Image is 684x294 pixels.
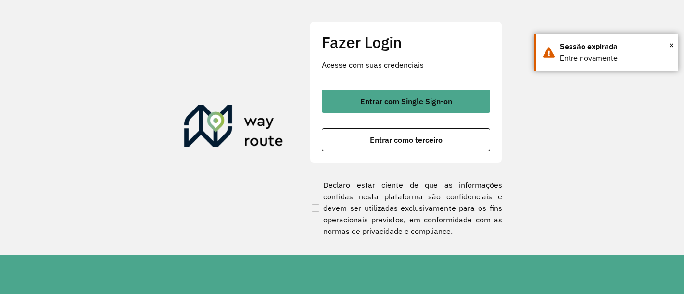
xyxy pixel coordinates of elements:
p: Acesse com suas credenciais [322,59,490,71]
h2: Fazer Login [322,33,490,51]
span: × [669,38,674,52]
button: button [322,128,490,151]
div: Entre novamente [560,52,671,64]
span: Entrar com Single Sign-on [360,98,452,105]
button: Close [669,38,674,52]
div: Sessão expirada [560,41,671,52]
img: Roteirizador AmbevTech [184,105,283,151]
label: Declaro estar ciente de que as informações contidas nesta plataforma são confidenciais e devem se... [310,179,502,237]
span: Entrar como terceiro [370,136,443,144]
button: button [322,90,490,113]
